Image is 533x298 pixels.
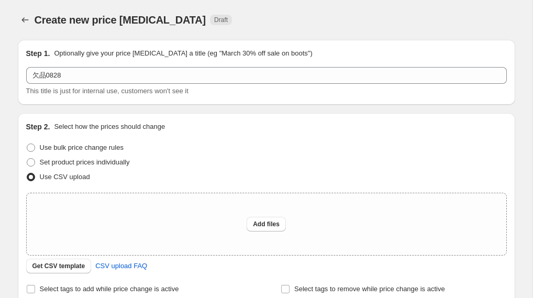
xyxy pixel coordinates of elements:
button: Get CSV template [26,259,92,273]
input: 30% off holiday sale [26,67,507,84]
span: Draft [214,16,228,24]
span: Use CSV upload [40,173,90,181]
span: Use bulk price change rules [40,144,124,151]
span: Select tags to add while price change is active [40,285,179,293]
p: Optionally give your price [MEDICAL_DATA] a title (eg "March 30% off sale on boots") [54,48,312,59]
span: Create new price [MEDICAL_DATA] [35,14,206,26]
p: Select how the prices should change [54,122,165,132]
button: Add files [247,217,286,231]
span: Add files [253,220,280,228]
span: Set product prices individually [40,158,130,166]
span: Select tags to remove while price change is active [294,285,445,293]
span: Get CSV template [32,262,85,270]
h2: Step 2. [26,122,50,132]
button: Price change jobs [18,13,32,27]
span: CSV upload FAQ [95,261,147,271]
span: This title is just for internal use, customers won't see it [26,87,188,95]
a: CSV upload FAQ [89,258,153,274]
h2: Step 1. [26,48,50,59]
